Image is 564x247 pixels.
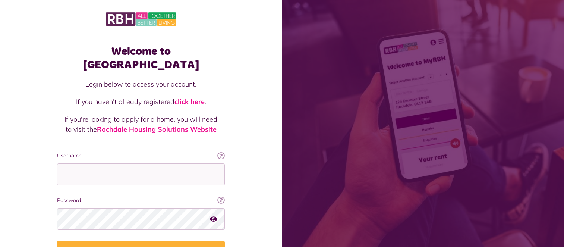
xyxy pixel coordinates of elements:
p: Login below to access your account. [64,79,217,89]
h1: Welcome to [GEOGRAPHIC_DATA] [57,45,225,72]
a: Rochdale Housing Solutions Website [97,125,217,134]
img: MyRBH [106,11,176,27]
p: If you're looking to apply for a home, you will need to visit the [64,114,217,134]
p: If you haven't already registered . [64,97,217,107]
a: click here [174,97,205,106]
label: Username [57,152,225,160]
label: Password [57,197,225,204]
